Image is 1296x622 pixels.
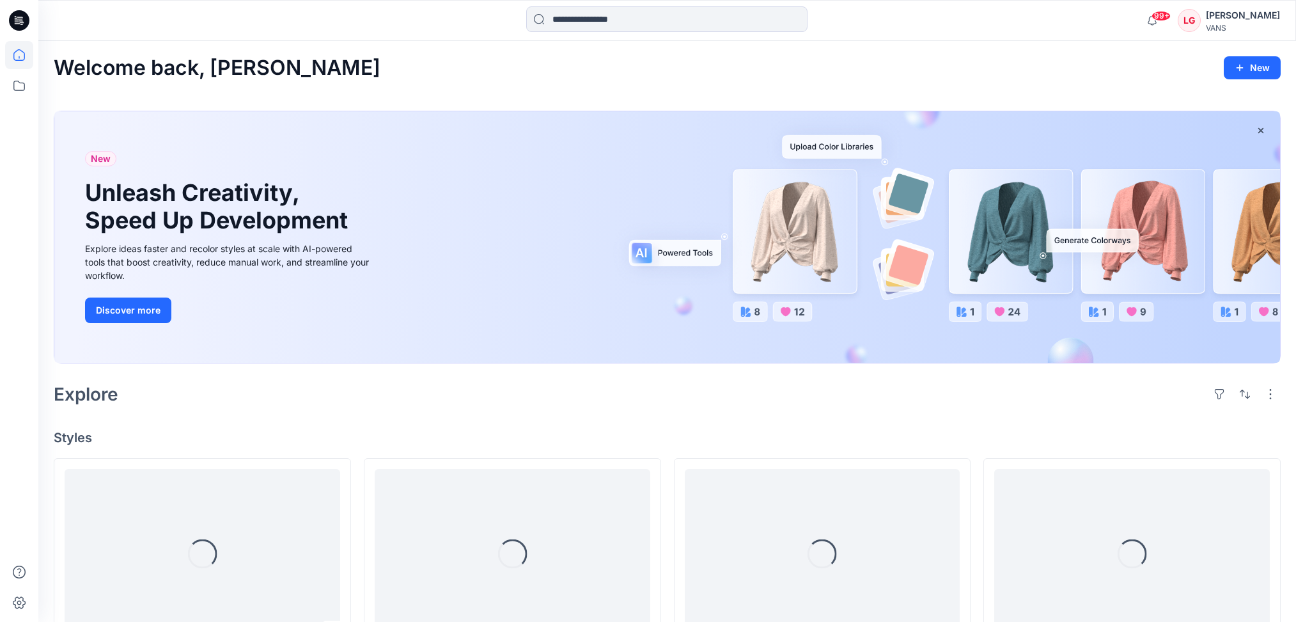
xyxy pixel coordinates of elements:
button: Discover more [85,298,171,323]
h4: Styles [54,430,1281,445]
span: 99+ [1152,11,1171,21]
span: New [91,151,111,166]
div: VANS [1206,23,1280,33]
a: Discover more [85,298,373,323]
div: LG [1178,9,1201,32]
div: Explore ideas faster and recolor styles at scale with AI-powered tools that boost creativity, red... [85,242,373,282]
h1: Unleash Creativity, Speed Up Development [85,179,354,234]
h2: Welcome back, [PERSON_NAME] [54,56,380,80]
h2: Explore [54,384,118,404]
button: New [1224,56,1281,79]
div: [PERSON_NAME] [1206,8,1280,23]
